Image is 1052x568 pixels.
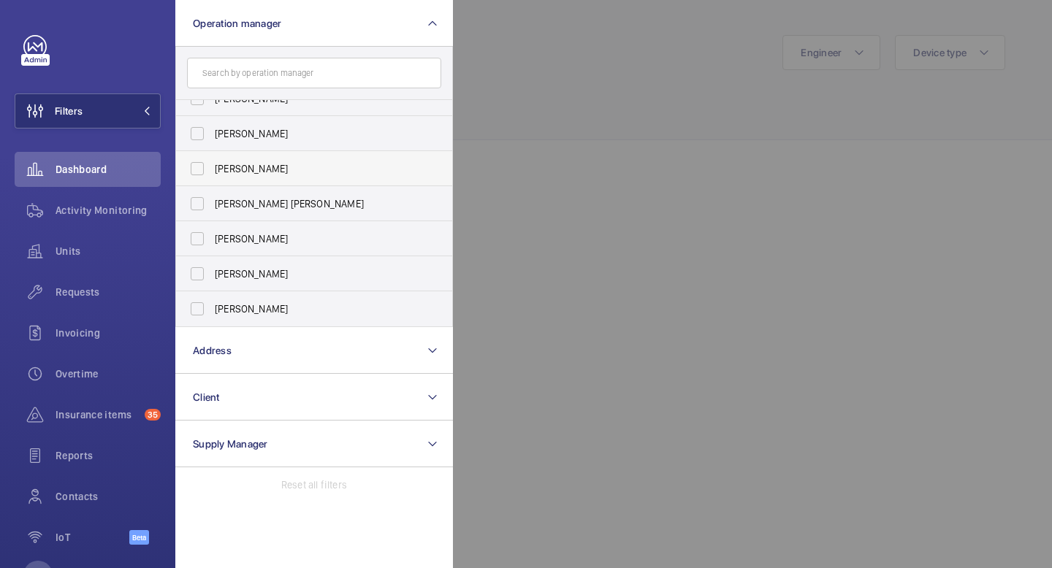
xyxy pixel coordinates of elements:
span: Overtime [56,366,161,381]
span: 35 [145,409,161,421]
span: Contacts [56,489,161,504]
span: Invoicing [56,326,161,340]
span: Activity Monitoring [56,203,161,218]
span: Requests [56,285,161,299]
span: Beta [129,530,149,545]
span: Insurance items [56,407,139,422]
span: Filters [55,104,83,118]
span: IoT [56,530,129,545]
span: Reports [56,448,161,463]
button: Filters [15,93,161,128]
span: Units [56,244,161,258]
span: Dashboard [56,162,161,177]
